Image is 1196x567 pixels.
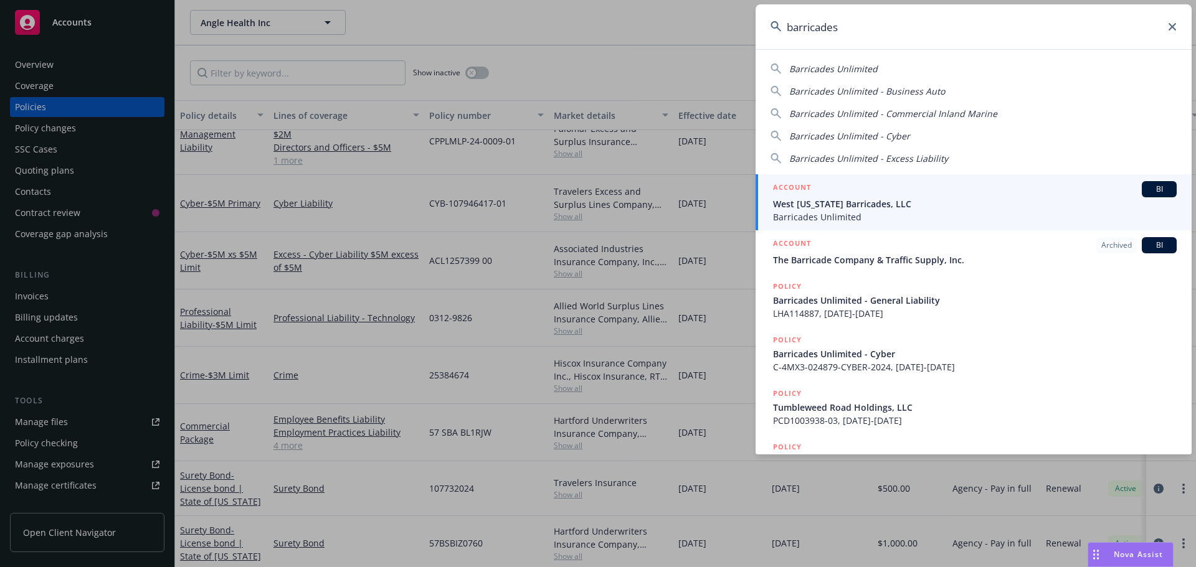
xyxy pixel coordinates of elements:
span: Barricades Unlimited - Cyber [789,130,910,142]
h5: POLICY [773,334,802,346]
h5: POLICY [773,441,802,453]
a: POLICY [756,434,1192,487]
a: ACCOUNTBIWest [US_STATE] Barricades, LLCBarricades Unlimited [756,174,1192,230]
a: POLICYBarricades Unlimited - General LiabilityLHA114887, [DATE]-[DATE] [756,273,1192,327]
span: The Barricade Company & Traffic Supply, Inc. [773,253,1177,266]
h5: POLICY [773,387,802,400]
span: Barricades Unlimited [773,210,1177,223]
span: Barricades Unlimited - Business Auto [789,85,945,97]
h5: POLICY [773,280,802,293]
span: LHA114887, [DATE]-[DATE] [773,307,1177,320]
span: Barricades Unlimited - Cyber [773,347,1177,360]
span: Barricades Unlimited - General Liability [773,294,1177,307]
a: POLICYTumbleweed Road Holdings, LLCPCD1003938-03, [DATE]-[DATE] [756,380,1192,434]
a: ACCOUNTArchivedBIThe Barricade Company & Traffic Supply, Inc. [756,230,1192,273]
span: Tumbleweed Road Holdings, LLC [773,401,1177,414]
span: Barricades Unlimited - Excess Liability [789,152,948,164]
span: PCD1003938-03, [DATE]-[DATE] [773,414,1177,427]
span: BI [1147,184,1172,195]
a: POLICYBarricades Unlimited - CyberC-4MX3-024879-CYBER-2024, [DATE]-[DATE] [756,327,1192,380]
span: Barricades Unlimited - Commercial Inland Marine [789,108,997,119]
div: Drag to move [1088,543,1104,566]
h5: ACCOUNT [773,181,811,196]
span: West [US_STATE] Barricades, LLC [773,197,1177,210]
span: Archived [1101,240,1132,251]
span: C-4MX3-024879-CYBER-2024, [DATE]-[DATE] [773,360,1177,373]
input: Search... [756,4,1192,49]
span: BI [1147,240,1172,251]
h5: ACCOUNT [773,237,811,252]
span: Nova Assist [1114,549,1163,560]
button: Nova Assist [1088,542,1174,567]
span: Barricades Unlimited [789,63,878,75]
